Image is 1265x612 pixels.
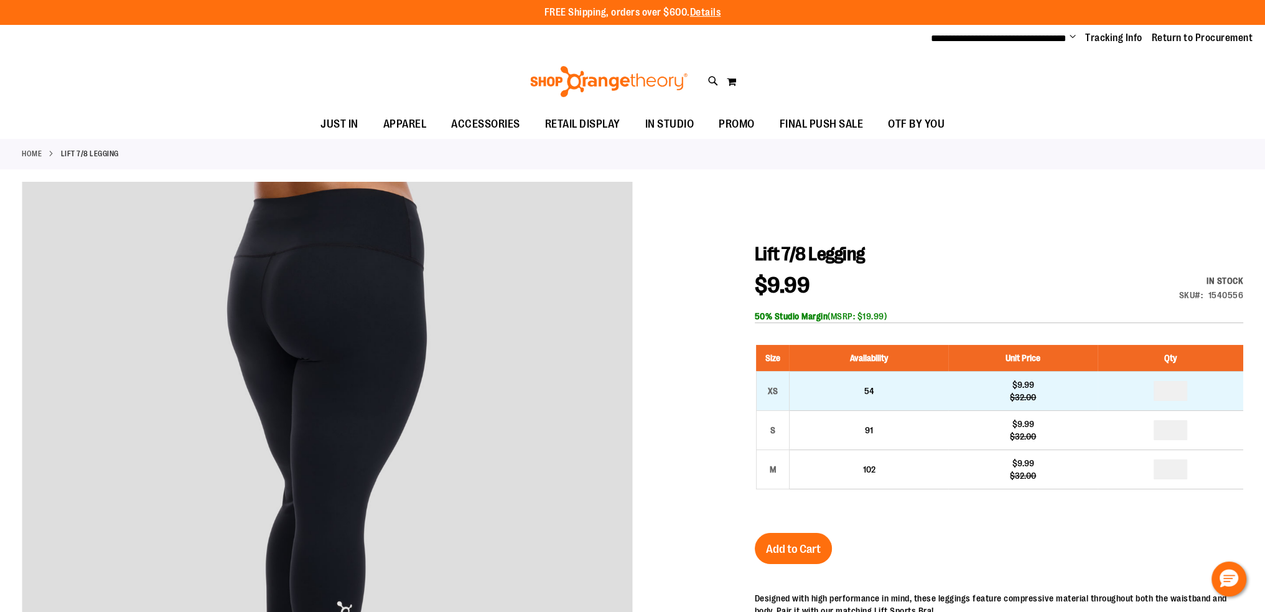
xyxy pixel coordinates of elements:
[763,382,782,400] div: XS
[755,243,865,265] span: Lift 7/8 Legging
[61,148,119,159] strong: Lift 7/8 Legging
[22,148,42,159] a: Home
[888,110,945,138] span: OTF BY YOU
[789,345,948,372] th: Availability
[1179,290,1203,300] strong: SKU
[1179,275,1244,287] div: Availability
[1152,31,1253,45] a: Return to Procurement
[1070,32,1076,44] button: Account menu
[955,418,1091,430] div: $9.99
[1179,275,1244,287] div: In stock
[763,460,782,479] div: M
[755,310,1243,322] div: (MSRP: $19.99)
[690,7,721,18] a: Details
[1085,31,1142,45] a: Tracking Info
[528,66,689,97] img: Shop Orangetheory
[645,110,694,138] span: IN STUDIO
[955,430,1091,443] div: $32.00
[755,533,832,564] button: Add to Cart
[862,464,875,474] span: 102
[955,379,1091,391] div: $9.99
[875,110,957,139] a: OTF BY YOU
[955,457,1091,469] div: $9.99
[633,110,707,139] a: IN STUDIO
[706,110,767,139] a: PROMO
[755,273,810,298] span: $9.99
[1211,562,1246,596] button: Hello, have a question? Let’s chat.
[865,425,873,435] span: 91
[955,469,1091,482] div: $32.00
[308,110,371,139] a: JUST IN
[371,110,439,138] a: APPAREL
[766,542,821,556] span: Add to Cart
[719,110,755,138] span: PROMO
[948,345,1098,372] th: Unit Price
[767,110,876,139] a: FINAL PUSH SALE
[955,391,1091,403] div: $32.00
[864,386,874,396] span: 54
[1208,289,1244,301] div: 1540556
[320,110,358,138] span: JUST IN
[451,110,520,138] span: ACCESSORIES
[544,6,721,20] p: FREE Shipping, orders over $600.
[756,345,789,372] th: Size
[533,110,633,139] a: RETAIL DISPLAY
[755,311,828,321] b: 50% Studio Margin
[1098,345,1243,372] th: Qty
[545,110,620,138] span: RETAIL DISPLAY
[383,110,427,138] span: APPAREL
[763,421,782,440] div: S
[780,110,864,138] span: FINAL PUSH SALE
[439,110,533,139] a: ACCESSORIES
